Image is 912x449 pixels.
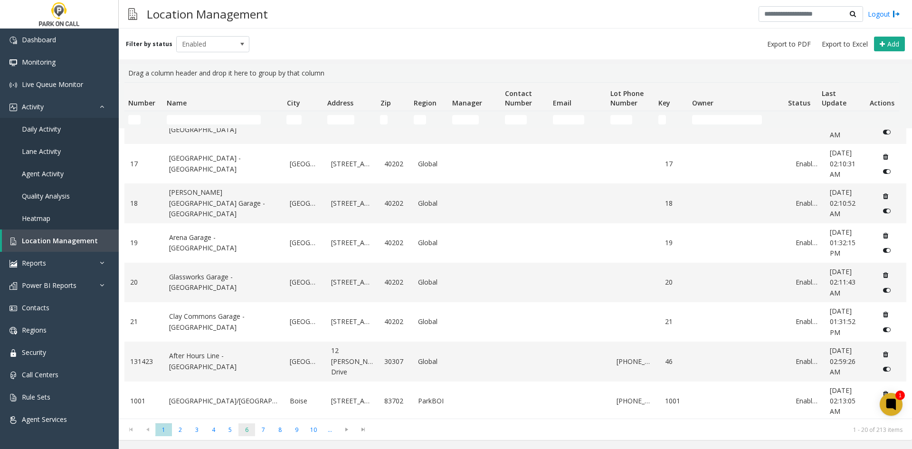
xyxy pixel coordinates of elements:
span: Heatmap [22,214,50,223]
span: Contact Number [505,89,532,107]
span: City [287,98,300,107]
a: [GEOGRAPHIC_DATA] [290,198,320,209]
input: Email Filter [553,115,585,124]
a: Global [418,277,446,287]
img: 'icon' [9,394,17,401]
td: Manager Filter [448,111,501,128]
button: Delete [878,307,893,322]
input: Region Filter [414,115,426,124]
td: Zip Filter [376,111,410,128]
img: 'icon' [9,104,17,111]
button: Disable [878,362,896,377]
a: [GEOGRAPHIC_DATA] [290,159,320,169]
span: Page 4 [205,423,222,436]
span: Add [887,39,899,48]
span: Go to the next page [338,423,355,436]
input: Address Filter [327,115,354,124]
span: Address [327,98,353,107]
a: After Hours Line - [GEOGRAPHIC_DATA] [169,351,279,372]
img: 'icon' [9,81,17,89]
a: Enabled [796,238,818,248]
a: Boise [290,396,320,406]
td: Owner Filter [688,111,784,128]
span: Page 6 [238,423,255,436]
span: Call Centers [22,370,58,379]
a: Global [418,198,446,209]
a: Enabled [796,198,818,209]
a: [DATE] 02:10:31 AM [830,148,867,180]
span: Contacts [22,303,49,312]
img: 'icon' [9,305,17,312]
span: [DATE] 02:10:25 AM [830,109,855,139]
img: logout [893,9,900,19]
button: Add [874,37,905,52]
a: [GEOGRAPHIC_DATA] [290,356,320,367]
a: 46 [665,356,687,367]
span: Regions [22,325,47,334]
input: Manager Filter [452,115,479,124]
a: 12 [PERSON_NAME] Drive [331,345,373,377]
a: 21 [130,316,158,327]
input: Name Filter [167,115,261,124]
span: Last Update [822,89,846,107]
button: Delete [878,228,893,243]
span: [DATE] 02:13:05 AM [830,386,855,416]
a: 17 [130,159,158,169]
span: Name [167,98,187,107]
span: [DATE] 01:32:15 PM [830,228,855,258]
span: Email [553,98,571,107]
a: [STREET_ADDRESS] [331,198,373,209]
a: 40202 [384,198,407,209]
a: [PHONE_NUMBER] [617,356,654,367]
img: 'icon' [9,327,17,334]
span: Page 5 [222,423,238,436]
td: Number Filter [124,111,163,128]
a: 20 [130,277,158,287]
span: Activity [22,102,44,111]
td: Actions Filter [865,111,899,128]
span: Page 1 [155,423,172,436]
a: Global [418,356,446,367]
td: Region Filter [410,111,448,128]
img: 'icon' [9,37,17,44]
a: 1001 [130,396,158,406]
td: Contact Number Filter [501,111,549,128]
button: Disable [878,243,896,258]
span: Export to Excel [822,39,868,49]
a: 20 [665,277,687,287]
a: [GEOGRAPHIC_DATA] - [GEOGRAPHIC_DATA] [169,153,279,174]
span: Go to the next page [340,426,353,433]
a: Enabled [796,159,818,169]
td: Address Filter [323,111,376,128]
img: 'icon' [9,59,17,67]
td: Name Filter [163,111,283,128]
a: 40202 [384,238,407,248]
span: Live Queue Monitor [22,80,83,89]
span: Owner [692,98,713,107]
a: [GEOGRAPHIC_DATA] [290,238,320,248]
a: [GEOGRAPHIC_DATA] [290,277,320,287]
span: [DATE] 02:11:43 AM [830,267,855,297]
div: Data table [119,82,912,419]
h3: Location Management [142,2,273,26]
span: Region [414,98,437,107]
a: 19 [665,238,687,248]
a: Enabled [796,396,818,406]
td: City Filter [283,111,323,128]
span: Dashboard [22,35,56,44]
a: 18 [665,198,687,209]
input: Lot Phone Number Filter [610,115,633,124]
button: Delete [878,346,893,362]
a: ParkBOI [418,396,446,406]
a: Glassworks Garage - [GEOGRAPHIC_DATA] [169,272,279,293]
div: Drag a column header and drop it here to group by that column [124,64,906,82]
a: [STREET_ADDRESS] [331,396,373,406]
button: Delete [878,386,893,401]
a: [STREET_ADDRESS] [331,316,373,327]
button: Disable [878,164,896,179]
a: [DATE] 02:13:05 AM [830,385,867,417]
a: Global [418,238,446,248]
span: Go to the last page [355,423,371,436]
a: 18 [130,198,158,209]
input: Zip Filter [380,115,388,124]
